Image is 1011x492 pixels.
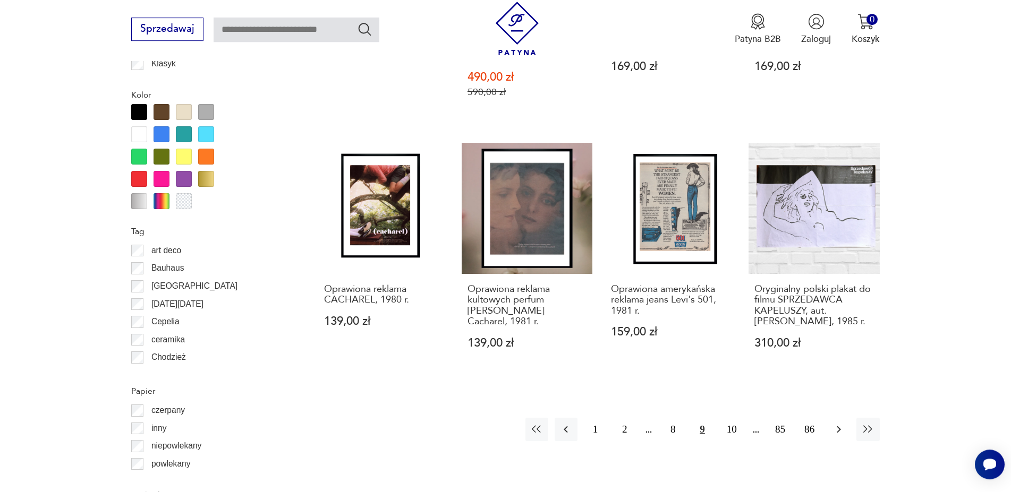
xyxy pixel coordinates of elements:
[151,57,176,71] p: Klasyk
[357,21,372,37] button: Szukaj
[151,315,180,329] p: Cepelia
[691,418,714,441] button: 9
[857,13,874,30] img: Ikona koszyka
[131,88,287,102] p: Kolor
[468,284,587,327] h3: Oprawiona reklama kultowych perfum [PERSON_NAME] Cacharel, 1981 r.
[462,143,592,373] a: Oprawiona reklama kultowych perfum ANAIS ANAIS Cacharel, 1981 r.Oprawiona reklama kultowych perfu...
[151,333,185,347] p: ceramika
[611,284,730,316] h3: Oprawiona amerykańska reklama jeans Levi's 501, 1981 r.
[131,18,203,41] button: Sprzedawaj
[735,13,781,45] button: Patyna B2B
[798,418,821,441] button: 86
[613,418,636,441] button: 2
[852,33,880,45] p: Koszyk
[750,13,766,30] img: Ikona medalu
[151,297,203,311] p: [DATE][DATE]
[866,14,878,25] div: 0
[754,61,874,72] p: 169,00 zł
[754,338,874,349] p: 310,00 zł
[318,143,449,373] a: Oprawiona reklama CACHAREL, 1980 r.Oprawiona reklama CACHAREL, 1980 r.139,00 zł
[808,13,825,30] img: Ikonka użytkownika
[852,13,880,45] button: 0Koszyk
[468,72,587,83] p: 490,00 zł
[324,284,444,306] h3: Oprawiona reklama CACHAREL, 1980 r.
[661,418,684,441] button: 8
[151,457,191,471] p: powlekany
[468,18,587,62] h3: [PERSON_NAME], [PERSON_NAME], [GEOGRAPHIC_DATA], lata 60.
[131,225,287,238] p: Tag
[151,350,186,364] p: Chodzież
[611,326,730,338] p: 159,00 zł
[131,25,203,34] a: Sprzedawaj
[151,279,237,293] p: [GEOGRAPHIC_DATA]
[769,418,792,441] button: 85
[468,338,587,349] p: 139,00 zł
[324,316,444,327] p: 139,00 zł
[611,61,730,72] p: 169,00 zł
[749,143,879,373] a: Oryginalny polski plakat do filmu SPRZEDAWCA KAPELUSZY, aut. Mieczysław Wasilewski, 1985 r.Orygin...
[754,284,874,327] h3: Oryginalny polski plakat do filmu SPRZEDAWCA KAPELUSZY, aut. [PERSON_NAME], 1985 r.
[131,384,287,398] p: Papier
[490,2,544,55] img: Patyna - sklep z meblami i dekoracjami vintage
[151,261,184,275] p: Bauhaus
[324,50,444,61] p: 940,00 zł
[735,13,781,45] a: Ikona medaluPatyna B2B
[468,87,587,98] p: 590,00 zł
[720,418,743,441] button: 10
[151,403,185,417] p: czerpany
[801,33,831,45] p: Zaloguj
[151,244,181,257] p: art deco
[975,450,1005,479] iframe: Smartsupp widget button
[584,418,607,441] button: 1
[801,13,831,45] button: Zaloguj
[151,421,167,435] p: inny
[151,368,183,382] p: Ćmielów
[605,143,736,373] a: Oprawiona amerykańska reklama jeans Levi's 501, 1981 r.Oprawiona amerykańska reklama jeans Levi's...
[735,33,781,45] p: Patyna B2B
[151,439,202,453] p: niepowlekany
